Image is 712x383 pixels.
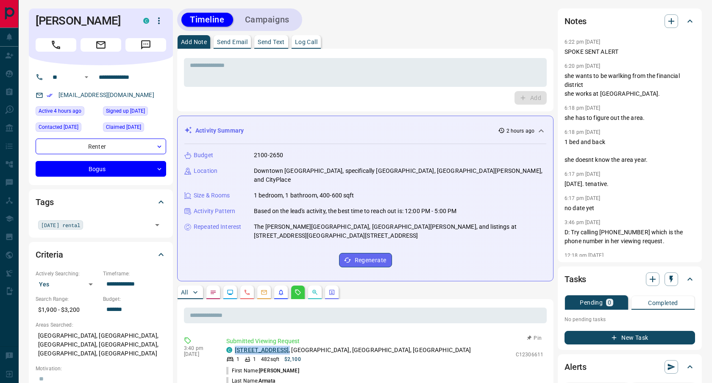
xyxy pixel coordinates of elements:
p: Activity Summary [195,126,244,135]
p: [DATE]. tenative. [565,180,695,189]
svg: Email Verified [47,92,53,98]
div: Thu Jun 19 2025 [36,122,99,134]
button: Regenerate [339,253,392,267]
p: Repeated Interest [194,222,241,231]
h2: Notes [565,14,587,28]
svg: Notes [210,289,217,296]
svg: Lead Browsing Activity [227,289,234,296]
div: Yes [36,278,99,291]
p: Log Call [295,39,317,45]
p: Actively Searching: [36,270,99,278]
button: New Task [565,331,695,344]
p: 6:17 pm [DATE] [565,195,601,201]
span: Contacted [DATE] [39,123,78,131]
p: 1 bedroom, 1 bathroom, 400-600 sqft [254,191,354,200]
span: Email [81,38,121,52]
p: Size & Rooms [194,191,230,200]
h2: Criteria [36,248,63,261]
p: 1 [253,355,256,363]
p: No pending tasks [565,313,695,326]
p: she has to figure out the area. [565,114,695,122]
div: Renter [36,139,166,154]
p: 1 [236,355,239,363]
p: Areas Searched: [36,321,166,329]
p: Send Text [258,39,285,45]
button: Timeline [181,13,233,27]
p: 2100-2650 [254,151,283,160]
svg: Opportunities [311,289,318,296]
p: Location [194,167,217,175]
p: Search Range: [36,295,99,303]
p: 6:18 pm [DATE] [565,129,601,135]
p: 12:18 pm [DATE] [565,253,604,258]
p: [DATE] [184,351,214,357]
p: The [PERSON_NAME][GEOGRAPHIC_DATA], [GEOGRAPHIC_DATA][PERSON_NAME], and listings at [STREET_ADDRE... [254,222,546,240]
p: 6:17 pm [DATE] [565,171,601,177]
div: Alerts [565,357,695,377]
h1: [PERSON_NAME] [36,14,131,28]
span: Message [125,38,166,52]
a: [STREET_ADDRESS] [235,347,289,353]
p: 482 sqft [261,355,279,363]
div: Mon Aug 11 2025 [103,122,166,134]
div: Activity Summary2 hours ago [184,123,546,139]
span: [PERSON_NAME] [259,368,299,374]
svg: Requests [295,289,301,296]
p: Budget [194,151,213,160]
button: Open [151,219,163,231]
p: Add Note [181,39,207,45]
p: [GEOGRAPHIC_DATA], [GEOGRAPHIC_DATA], [GEOGRAPHIC_DATA], [GEOGRAPHIC_DATA], [GEOGRAPHIC_DATA], [G... [36,329,166,361]
h2: Tags [36,195,53,209]
p: Submitted Viewing Request [226,337,543,346]
p: Based on the lead's activity, the best time to reach out is: 12:00 PM - 5:00 PM [254,207,456,216]
div: Notes [565,11,695,31]
p: Motivation: [36,365,166,372]
p: Completed [648,300,678,306]
h2: Tasks [565,272,586,286]
div: condos.ca [143,18,149,24]
button: Open [81,72,92,82]
p: Activity Pattern [194,207,235,216]
p: 0 [608,300,611,305]
p: Budget: [103,295,166,303]
svg: Listing Alerts [278,289,284,296]
span: Claimed [DATE] [106,123,141,131]
div: Thu Jun 19 2025 [103,106,166,118]
p: $2,100 [284,355,301,363]
p: 6:22 pm [DATE] [565,39,601,45]
span: Active 4 hours ago [39,107,81,115]
p: she wants to be warlking from the financial district she works at [GEOGRAPHIC_DATA]. [565,72,695,98]
p: 3:40 pm [184,345,214,351]
p: no date yet [565,204,695,213]
p: 6:20 pm [DATE] [565,63,601,69]
p: Send Email [217,39,248,45]
div: Bogus [36,161,166,177]
p: Timeframe: [103,270,166,278]
p: $1,900 - $3,200 [36,303,99,317]
button: Pin [522,334,547,342]
p: 6:18 pm [DATE] [565,105,601,111]
span: Signed up [DATE] [106,107,145,115]
p: 2 hours ago [506,127,534,135]
div: Fri Aug 15 2025 [36,106,99,118]
p: C12306611 [516,351,543,358]
p: SPOKE SENT ALERT [565,47,695,56]
p: All [181,289,188,295]
p: D: Try calling [PHONE_NUMBER] which is the phone number in her viewing request. [565,228,695,246]
a: [EMAIL_ADDRESS][DOMAIN_NAME] [58,92,154,98]
h2: Alerts [565,360,587,374]
svg: Calls [244,289,250,296]
p: Downtown [GEOGRAPHIC_DATA], specifically [GEOGRAPHIC_DATA], [GEOGRAPHIC_DATA][PERSON_NAME], and C... [254,167,546,184]
div: condos.ca [226,347,232,353]
p: First Name: [226,367,299,375]
p: , [GEOGRAPHIC_DATA], [GEOGRAPHIC_DATA], [GEOGRAPHIC_DATA] [235,346,471,355]
span: Call [36,38,76,52]
p: 3:46 pm [DATE] [565,219,601,225]
p: Pending [580,300,603,305]
div: Tags [36,192,166,212]
button: Campaigns [236,13,298,27]
svg: Agent Actions [328,289,335,296]
div: Criteria [36,244,166,265]
p: 1 bed and back she doesnt know the area year. [565,138,695,164]
div: Tasks [565,269,695,289]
